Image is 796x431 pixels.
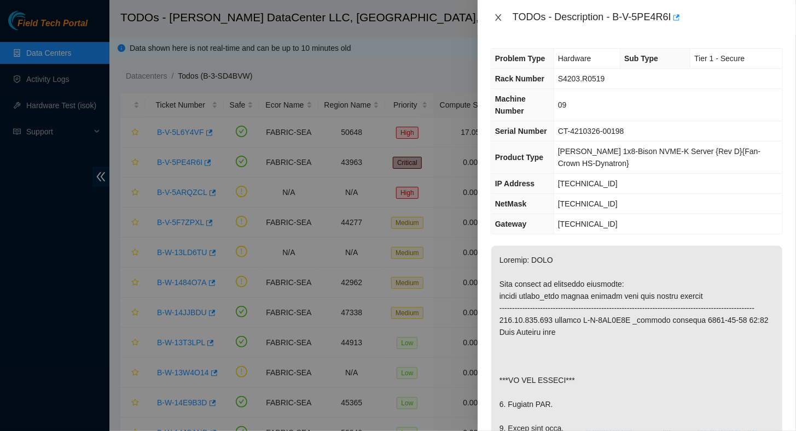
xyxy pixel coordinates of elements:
[495,220,527,228] span: Gateway
[558,147,760,168] span: [PERSON_NAME] 1x8-Bison NVME-K Server {Rev D}{Fan-Crown HS-Dynatron}
[495,54,545,63] span: Problem Type
[558,199,618,208] span: [TECHNICAL_ID]
[558,101,567,109] span: 09
[513,9,783,26] div: TODOs - Description - B-V-5PE4R6I
[558,74,605,83] span: S4203.R0519
[491,13,506,23] button: Close
[558,54,591,63] span: Hardware
[558,179,618,188] span: [TECHNICAL_ID]
[558,127,624,135] span: CT-4210326-00198
[495,74,544,83] span: Rack Number
[558,220,618,228] span: [TECHNICAL_ID]
[495,95,526,115] span: Machine Number
[495,199,527,208] span: NetMask
[694,54,745,63] span: Tier 1 - Secure
[624,54,658,63] span: Sub Type
[495,153,543,162] span: Product Type
[495,179,534,188] span: IP Address
[495,127,547,135] span: Serial Number
[494,13,503,22] span: close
